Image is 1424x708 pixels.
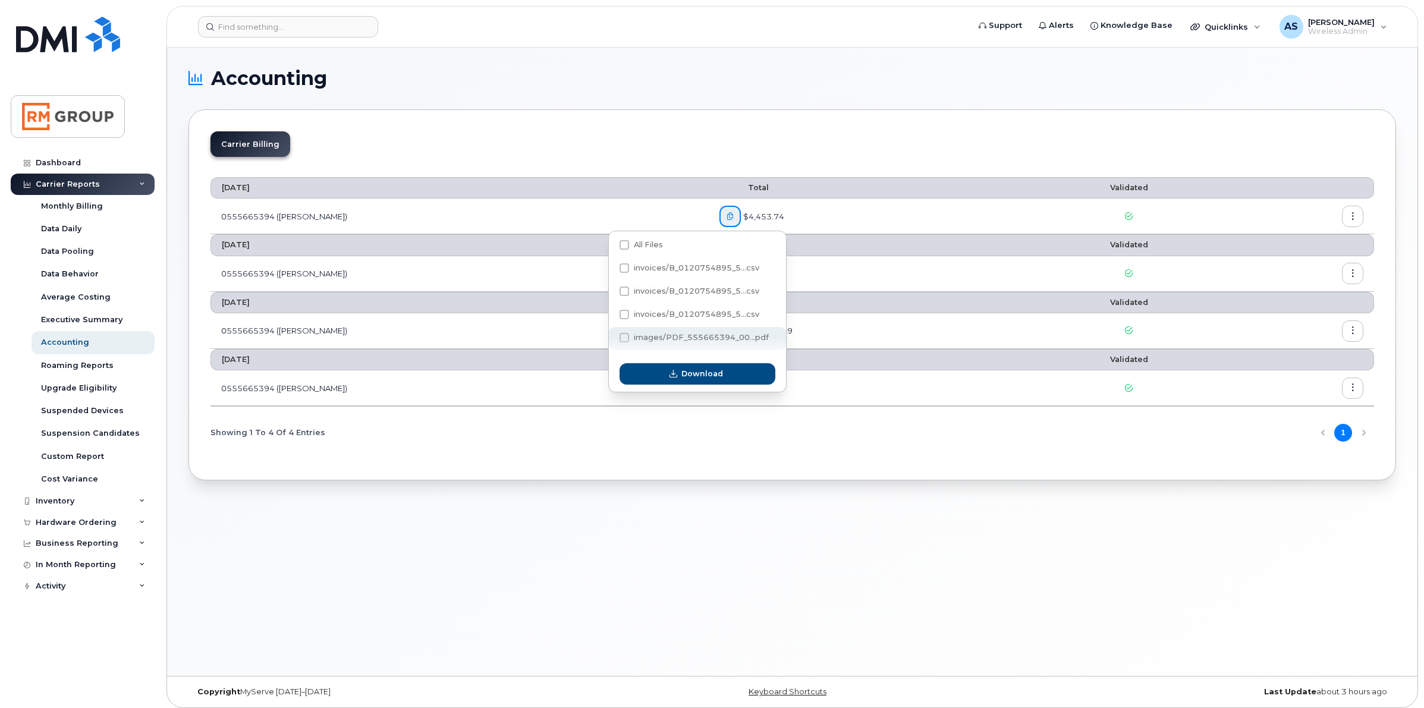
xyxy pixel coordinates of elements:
span: invoices/B_0120754895_555665394_10082025_ACC.csv [620,266,759,275]
button: Download [620,363,775,385]
td: 0555665394 ([PERSON_NAME]) [210,313,709,349]
span: Download [681,368,723,379]
strong: Last Update [1264,687,1316,696]
span: images/PDF_555665394_00...pdf [634,333,769,342]
th: [DATE] [210,292,709,313]
th: [DATE] [210,177,709,199]
td: 0555665394 ([PERSON_NAME]) [210,199,709,234]
th: Validated [1029,292,1230,313]
span: invoices/B_0120754895_5...csv [634,263,759,272]
th: Validated [1029,234,1230,256]
a: Keyboard Shortcuts [749,687,826,696]
th: Validated [1029,177,1230,199]
span: $4,453.74 [741,211,784,222]
span: invoices/B_0120754895_5...csv [634,287,759,295]
th: Validated [1029,349,1230,370]
td: 0555665394 ([PERSON_NAME]) [210,256,709,292]
div: MyServe [DATE]–[DATE] [188,687,591,697]
span: Showing 1 To 4 Of 4 Entries [210,424,325,442]
span: images/PDF_555665394_005_0000000000.pdf [620,335,769,344]
th: [DATE] [210,234,709,256]
span: invoices/B_0120754895_555665394_10082025_MOB.csv [620,289,759,298]
td: 0555665394 ([PERSON_NAME]) [210,370,709,406]
div: about 3 hours ago [994,687,1396,697]
strong: Copyright [197,687,240,696]
span: All Files [634,240,663,249]
span: invoices/B_0120754895_5...csv [634,310,759,319]
span: Total [719,183,769,192]
th: [DATE] [210,349,709,370]
button: Page 1 [1334,424,1352,442]
span: invoices/B_0120754895_555665394_10082025_DTL.csv [620,312,759,321]
span: Accounting [211,70,327,87]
